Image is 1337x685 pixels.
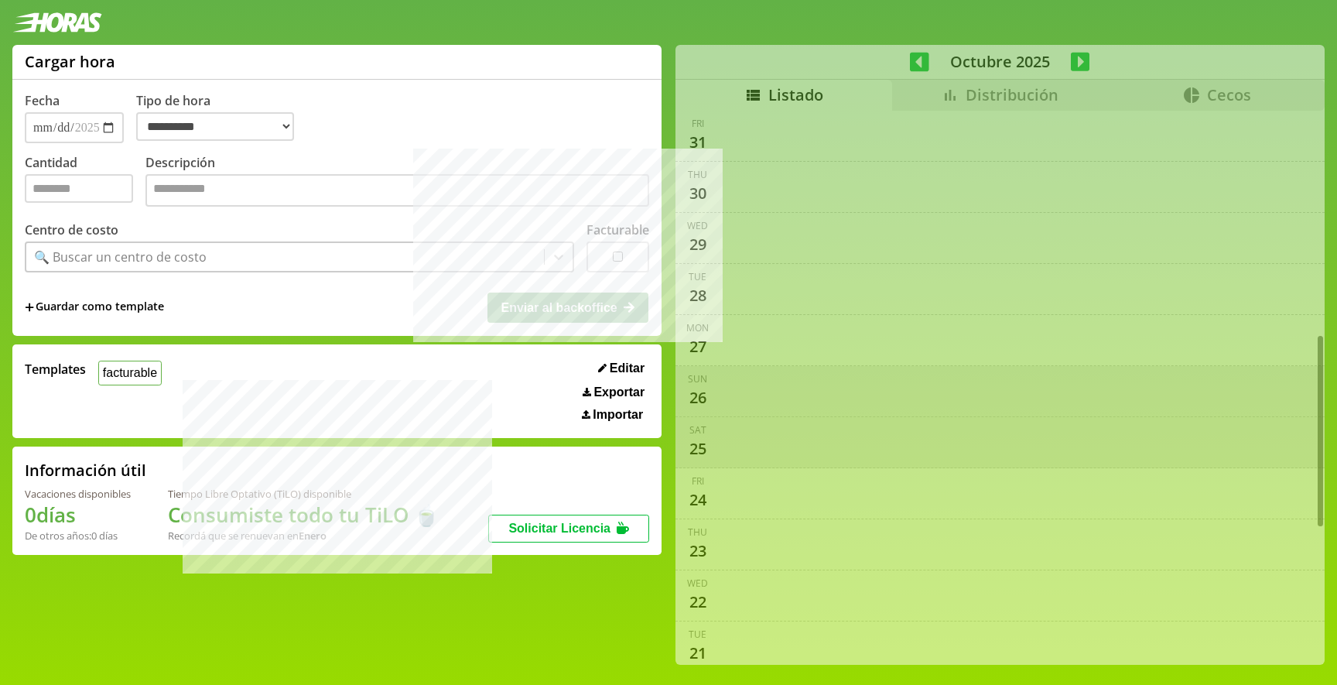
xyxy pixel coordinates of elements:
[25,51,115,72] h1: Cargar hora
[25,154,145,211] label: Cantidad
[25,174,133,203] input: Cantidad
[25,529,131,543] div: De otros años: 0 días
[578,385,649,400] button: Exportar
[168,501,439,529] h1: Consumiste todo tu TiLO 🍵
[25,299,164,316] span: +Guardar como template
[488,515,649,543] button: Solicitar Licencia
[25,460,146,481] h2: Información útil
[25,299,34,316] span: +
[168,487,439,501] div: Tiempo Libre Optativo (TiLO) disponible
[12,12,102,33] img: logotipo
[136,112,294,141] select: Tipo de hora
[145,154,649,211] label: Descripción
[25,221,118,238] label: Centro de costo
[25,361,86,378] span: Templates
[34,248,207,265] div: 🔍 Buscar un centro de costo
[610,361,645,375] span: Editar
[25,487,131,501] div: Vacaciones disponibles
[586,221,649,238] label: Facturable
[593,361,649,376] button: Editar
[299,529,327,543] b: Enero
[168,529,439,543] div: Recordá que se renuevan en
[508,522,610,535] span: Solicitar Licencia
[98,361,162,385] button: facturable
[593,385,645,399] span: Exportar
[593,408,643,422] span: Importar
[136,92,306,143] label: Tipo de hora
[25,92,60,109] label: Fecha
[25,501,131,529] h1: 0 días
[145,174,649,207] textarea: Descripción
